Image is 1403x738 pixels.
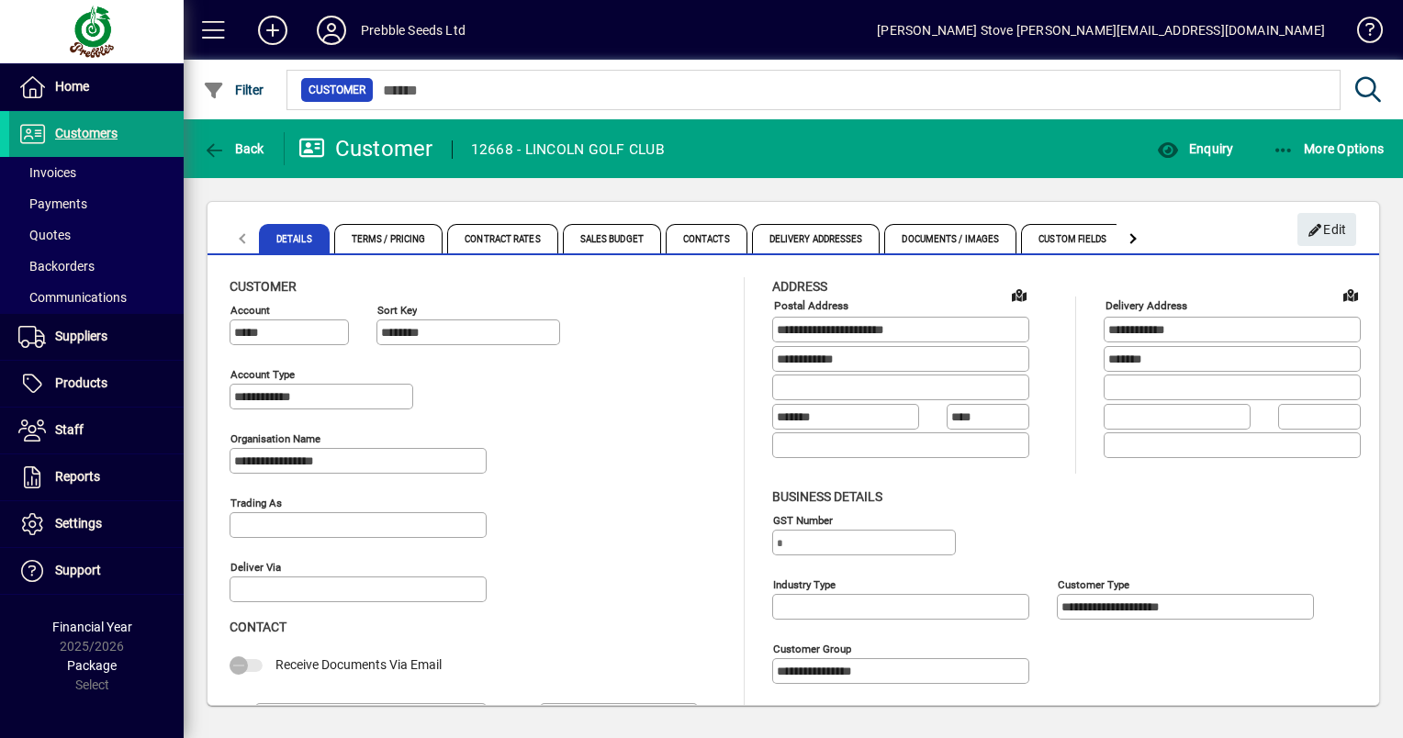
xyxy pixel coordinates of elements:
[9,408,184,453] a: Staff
[230,279,297,294] span: Customer
[334,224,443,253] span: Terms / Pricing
[1058,577,1129,590] mat-label: Customer type
[884,224,1016,253] span: Documents / Images
[9,282,184,313] a: Communications
[55,126,118,140] span: Customers
[67,658,117,673] span: Package
[55,516,102,531] span: Settings
[302,14,361,47] button: Profile
[55,563,101,577] span: Support
[9,314,184,360] a: Suppliers
[471,135,665,164] div: 12668 - LINCOLN GOLF CLUB
[18,290,127,305] span: Communications
[9,219,184,251] a: Quotes
[9,501,184,547] a: Settings
[377,304,417,317] mat-label: Sort key
[9,157,184,188] a: Invoices
[752,224,881,253] span: Delivery Addresses
[1021,224,1124,253] span: Custom Fields
[230,304,270,317] mat-label: Account
[9,251,184,282] a: Backorders
[18,196,87,211] span: Payments
[243,14,302,47] button: Add
[877,16,1325,45] div: [PERSON_NAME] Stove [PERSON_NAME][EMAIL_ADDRESS][DOMAIN_NAME]
[55,329,107,343] span: Suppliers
[563,224,661,253] span: Sales Budget
[203,83,264,97] span: Filter
[1297,213,1356,246] button: Edit
[184,132,285,165] app-page-header-button: Back
[275,657,442,672] span: Receive Documents Via Email
[18,165,76,180] span: Invoices
[1308,215,1347,245] span: Edit
[1336,280,1365,309] a: View on map
[230,497,282,509] mat-label: Trading as
[447,224,557,253] span: Contract Rates
[18,228,71,242] span: Quotes
[9,64,184,110] a: Home
[361,16,466,45] div: Prebble Seeds Ltd
[55,469,100,484] span: Reports
[772,489,882,504] span: Business details
[1152,132,1238,165] button: Enquiry
[309,81,365,99] span: Customer
[1157,141,1233,156] span: Enquiry
[18,259,95,274] span: Backorders
[773,577,836,590] mat-label: Industry type
[773,513,833,526] mat-label: GST Number
[1273,141,1385,156] span: More Options
[55,375,107,390] span: Products
[198,132,269,165] button: Back
[198,73,269,106] button: Filter
[9,361,184,407] a: Products
[52,620,132,634] span: Financial Year
[9,548,184,594] a: Support
[55,79,89,94] span: Home
[230,561,281,574] mat-label: Deliver via
[773,642,851,654] mat-label: Customer group
[1343,4,1380,63] a: Knowledge Base
[259,224,330,253] span: Details
[230,432,320,445] mat-label: Organisation name
[772,279,827,294] span: Address
[230,620,286,634] span: Contact
[203,141,264,156] span: Back
[1005,280,1034,309] a: View on map
[1268,132,1389,165] button: More Options
[230,368,295,381] mat-label: Account Type
[666,224,747,253] span: Contacts
[298,134,433,163] div: Customer
[9,188,184,219] a: Payments
[55,422,84,437] span: Staff
[9,454,184,500] a: Reports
